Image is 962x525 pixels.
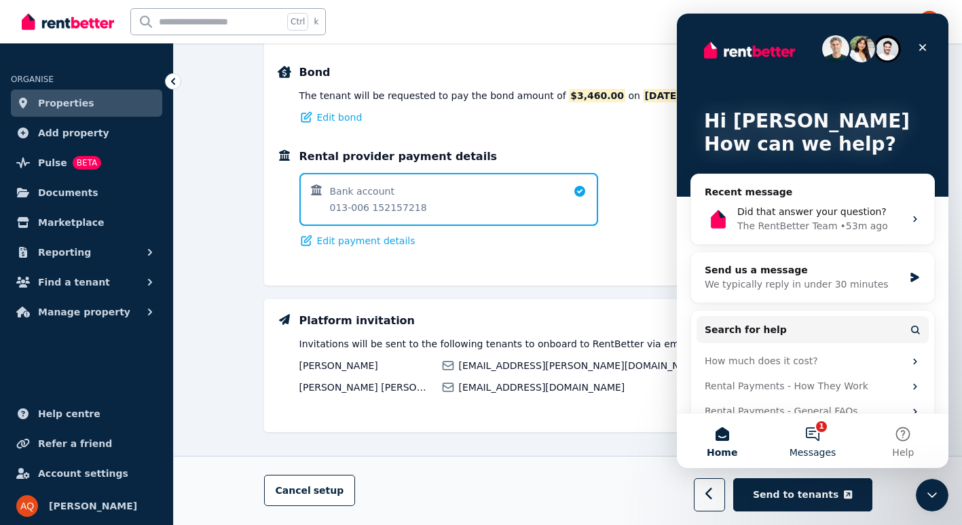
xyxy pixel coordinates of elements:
[753,488,838,502] span: Send to tenants
[299,89,819,102] div: The tenant will be requested to pay the bond amount of on
[38,184,98,201] span: Documents
[11,209,162,236] a: Marketplace
[38,95,94,111] span: Properties
[264,475,356,507] button: Cancelsetup
[317,111,363,124] span: Edit bond
[11,239,162,266] button: Reporting
[11,149,162,176] a: PulseBETA
[317,234,415,248] span: Edit payment details
[11,460,162,487] a: Account settings
[11,75,54,84] span: ORGANISE
[11,298,162,326] button: Manage property
[38,274,110,290] span: Find a tenant
[299,149,498,165] h5: Rental provider payment details
[38,304,130,320] span: Manage property
[38,125,109,141] span: Add property
[314,16,318,27] span: k
[459,381,859,394] span: [EMAIL_ADDRESS][DOMAIN_NAME]
[299,381,433,394] span: [PERSON_NAME] [PERSON_NAME]
[16,495,38,517] img: Anthony Quade
[11,119,162,147] a: Add property
[278,66,291,78] img: Bond Details
[11,269,162,296] button: Find a tenant
[11,400,162,427] a: Help centre
[49,498,137,514] span: [PERSON_NAME]
[38,155,67,171] span: Pulse
[299,111,363,124] button: Edit bond
[276,486,344,497] span: Cancel
[299,359,433,372] span: [PERSON_NAME]
[299,64,331,81] h5: Bond
[299,313,415,329] h5: Platform invitation
[299,337,694,351] p: Invitations will be sent to the following tenants to onboard to RentBetter via email.
[287,13,308,31] span: Ctrl
[73,156,101,170] span: BETA
[916,479,948,511] iframe: Intercom live chat
[38,214,104,231] span: Marketplace
[643,89,707,102] span: [DATE] (Fri)
[22,12,114,32] img: RentBetter
[677,14,948,468] iframe: Intercom live chat
[38,435,112,452] span: Refer a friend
[38,465,128,482] span: Account settings
[569,89,625,102] span: $3,460.00
[299,234,415,248] button: Edit payment details
[38,406,100,422] span: Help centre
[919,11,940,33] img: Anthony Quade
[11,430,162,457] a: Refer a friend
[733,479,872,512] button: Send to tenants
[459,359,859,372] span: [EMAIL_ADDRESS][PERSON_NAME][DOMAIN_NAME]
[38,244,91,260] span: Reporting
[11,179,162,206] a: Documents
[314,484,344,498] span: setup
[11,90,162,117] a: Properties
